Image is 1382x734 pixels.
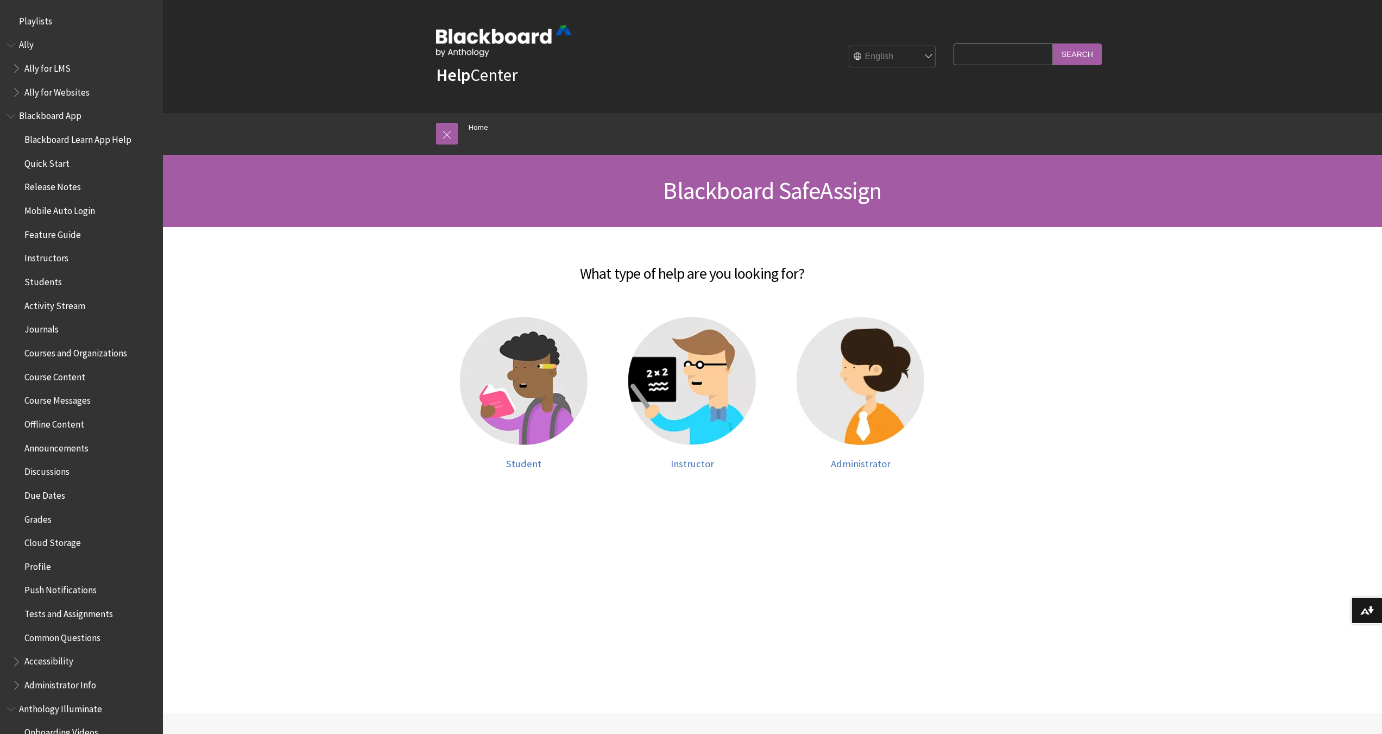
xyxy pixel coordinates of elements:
span: Profile [24,557,51,572]
span: Common Questions [24,629,100,643]
a: Home [469,121,488,134]
span: Administrator [831,457,891,470]
span: Discussions [24,462,70,477]
span: Grades [24,510,52,525]
span: Push Notifications [24,581,97,596]
span: Accessibility [24,653,73,667]
span: Blackboard Learn App Help [24,130,131,145]
span: Journals [24,321,59,335]
span: Due Dates [24,486,65,501]
nav: Book outline for Blackboard App Help [7,107,156,694]
span: Tests and Assignments [24,605,113,619]
span: Students [24,273,62,287]
span: Anthology Illuminate [19,700,102,714]
span: Blackboard SafeAssign [663,175,881,205]
span: Announcements [24,439,89,454]
span: Playlists [19,12,52,27]
span: Blackboard App [19,107,81,122]
nav: Book outline for Playlists [7,12,156,30]
nav: Book outline for Anthology Ally Help [7,36,156,102]
span: Courses and Organizations [24,344,127,359]
span: Feature Guide [24,225,81,240]
span: Ally for Websites [24,83,90,98]
span: Administrator Info [24,676,96,691]
img: Instructor help [628,317,756,445]
a: Administrator help Administrator [787,317,934,470]
span: Cloud Storage [24,534,81,548]
span: Instructor [671,457,714,470]
span: Release Notes [24,178,81,193]
h2: What type of help are you looking for? [356,249,1029,285]
a: Instructor help Instructor [619,317,766,470]
strong: Help [436,64,470,86]
select: Site Language Selector [849,46,936,68]
span: Activity Stream [24,297,85,311]
a: Student help Student [451,317,597,470]
span: Student [506,457,541,470]
a: HelpCenter [436,64,518,86]
input: Search [1053,43,1102,65]
span: Offline Content [24,415,84,430]
img: Administrator help [797,317,924,445]
img: Blackboard by Anthology [436,26,572,57]
span: Mobile Auto Login [24,202,95,216]
span: Course Messages [24,392,91,406]
span: Quick Start [24,154,70,169]
span: Instructors [24,249,68,264]
span: Course Content [24,368,85,382]
span: Ally [19,36,34,51]
span: Ally for LMS [24,59,71,74]
img: Student help [460,317,588,445]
